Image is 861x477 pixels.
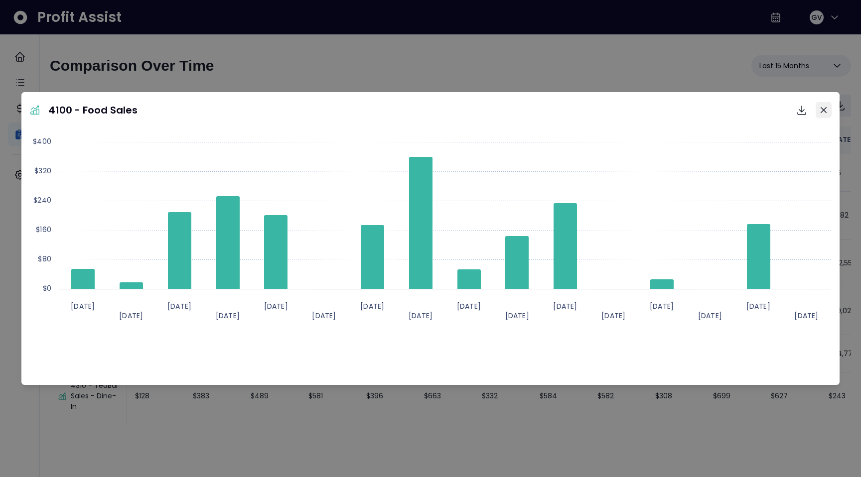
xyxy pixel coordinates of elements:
[71,301,95,311] text: [DATE]
[457,301,481,311] text: [DATE]
[33,195,51,205] text: $240
[36,225,51,235] text: $160
[554,301,577,311] text: [DATE]
[650,301,674,311] text: [DATE]
[216,311,240,321] text: [DATE]
[264,301,288,311] text: [DATE]
[795,311,819,321] text: [DATE]
[33,136,51,146] text: $400
[34,166,51,176] text: $320
[601,311,625,321] text: [DATE]
[409,311,432,321] text: [DATE]
[816,102,832,118] button: Close
[312,311,336,321] text: [DATE]
[746,301,770,311] text: [DATE]
[43,283,51,293] text: $0
[698,311,722,321] text: [DATE]
[38,254,52,264] text: $80
[505,311,529,321] text: [DATE]
[167,301,191,311] text: [DATE]
[792,100,812,120] button: Download options
[48,103,138,118] p: 4100 - Food Sales
[119,311,143,321] text: [DATE]
[360,301,384,311] text: [DATE]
